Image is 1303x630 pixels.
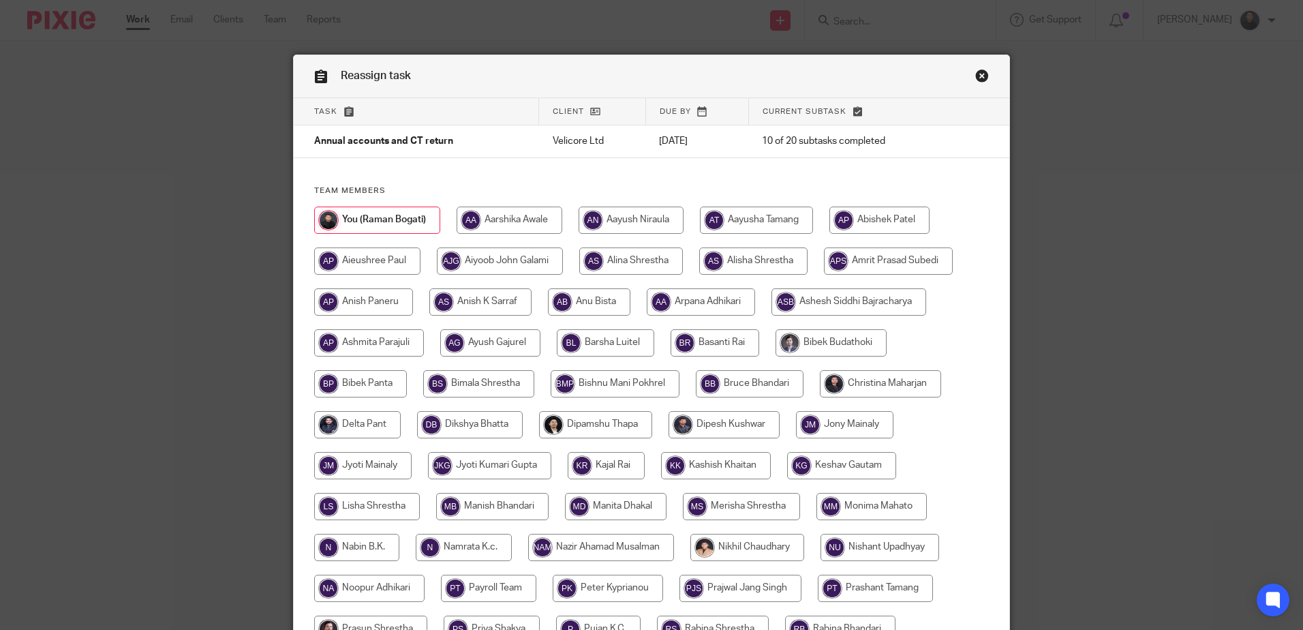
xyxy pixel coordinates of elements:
span: Annual accounts and CT return [314,137,453,147]
span: Reassign task [341,70,411,81]
p: Velicore Ltd [553,134,632,148]
td: 10 of 20 subtasks completed [748,125,953,158]
span: Due by [660,108,691,115]
p: [DATE] [659,134,735,148]
span: Client [553,108,584,115]
span: Task [314,108,337,115]
h4: Team members [314,185,989,196]
a: Close this dialog window [975,69,989,87]
span: Current subtask [763,108,846,115]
